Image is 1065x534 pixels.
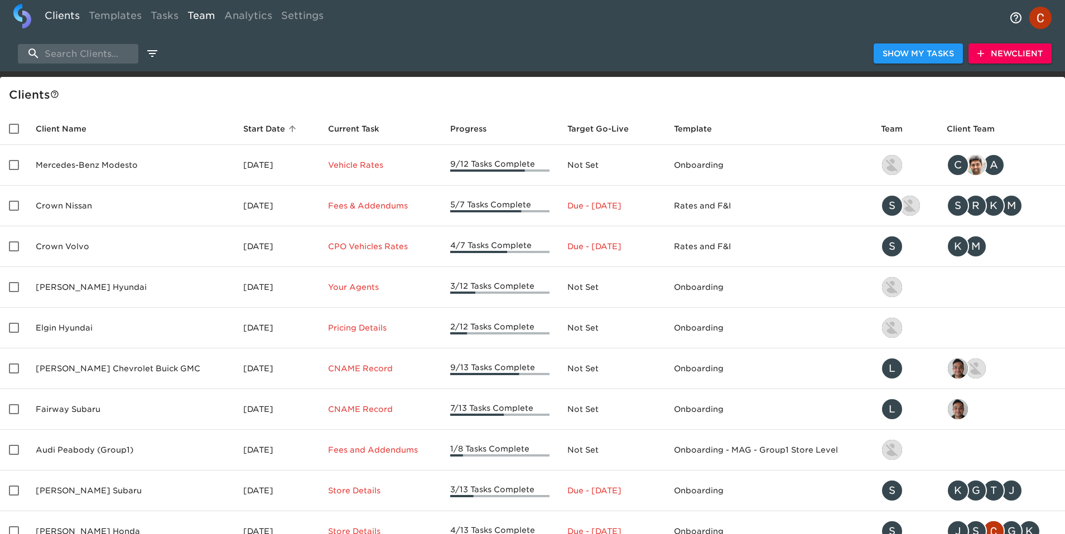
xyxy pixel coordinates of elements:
[27,470,234,511] td: [PERSON_NAME] Subaru
[441,186,558,226] td: 5/7 Tasks Complete
[900,196,920,216] img: austin@roadster.com
[234,267,319,308] td: [DATE]
[558,348,665,389] td: Not Set
[183,4,220,31] a: Team
[234,145,319,186] td: [DATE]
[881,398,929,420] div: leland@roadster.com
[881,357,929,380] div: leland@roadster.com
[328,444,433,455] p: Fees and Addendums
[1029,7,1052,29] img: Profile
[328,485,433,496] p: Store Details
[27,267,234,308] td: [PERSON_NAME] Hyundai
[882,155,902,175] img: kevin.lo@roadster.com
[674,122,726,135] span: Template
[665,308,872,348] td: Onboarding
[881,479,929,502] div: savannah@roadster.com
[441,267,558,308] td: 3/12 Tasks Complete
[665,470,872,511] td: Onboarding
[27,226,234,267] td: Crown Volvo
[968,43,1052,64] button: NewClient
[881,439,929,461] div: nikko.foster@roadster.com
[441,348,558,389] td: 9/13 Tasks Complete
[881,276,929,298] div: kevin.lo@roadster.com
[441,308,558,348] td: 2/12 Tasks Complete
[441,145,558,186] td: 9/12 Tasks Complete
[9,86,1061,104] div: Client s
[881,479,903,502] div: S
[143,44,162,63] button: edit
[234,186,319,226] td: [DATE]
[1000,195,1023,217] div: M
[947,195,1056,217] div: sparent@crowncars.com, rrobins@crowncars.com, kwilson@crowncars.com, mcooley@crowncars.com
[441,430,558,470] td: 1/8 Tasks Complete
[567,241,656,252] p: Due - [DATE]
[966,358,986,378] img: nikko.foster@roadster.com
[947,479,1056,502] div: kevin.mand@schomp.com, george.lawton@schomp.com, tj.joyce@schomp.com, james.kurtenbach@schomp.com
[882,318,902,338] img: kevin.lo@roadster.com
[947,479,969,502] div: K
[665,430,872,470] td: Onboarding - MAG - Group1 Store Level
[982,154,1005,176] div: A
[947,122,1009,135] span: Client Team
[567,485,656,496] p: Due - [DATE]
[567,122,629,135] span: Calculated based on the start date and the duration of all Tasks contained in this Hub.
[567,122,643,135] span: Target Go-Live
[558,145,665,186] td: Not Set
[234,226,319,267] td: [DATE]
[881,357,903,380] div: L
[27,389,234,430] td: Fairway Subaru
[665,145,872,186] td: Onboarding
[982,479,1005,502] div: T
[1003,4,1029,31] button: notifications
[665,226,872,267] td: Rates and F&I
[882,277,902,297] img: kevin.lo@roadster.com
[881,195,903,217] div: S
[328,322,433,333] p: Pricing Details
[234,470,319,511] td: [DATE]
[965,235,987,258] div: M
[234,389,319,430] td: [DATE]
[328,122,394,135] span: Current Task
[328,122,379,135] span: This is the next Task in this Hub that should be completed
[881,235,903,258] div: S
[948,358,968,378] img: sai@simplemnt.com
[50,90,59,99] svg: This is a list of all of your clients and clients shared with you
[881,235,929,258] div: savannah@roadster.com
[882,440,902,460] img: nikko.foster@roadster.com
[146,4,183,31] a: Tasks
[441,470,558,511] td: 3/13 Tasks Complete
[328,404,433,415] p: CNAME Record
[947,235,1056,258] div: kwilson@crowncars.com, mcooley@crowncars.com
[328,281,433,293] p: Your Agents
[1000,479,1023,502] div: J
[881,317,929,339] div: kevin.lo@roadster.com
[328,159,433,171] p: Vehicle Rates
[220,4,277,31] a: Analytics
[558,389,665,430] td: Not Set
[27,430,234,470] td: Audi Peabody (Group1)
[965,195,987,217] div: R
[665,267,872,308] td: Onboarding
[567,200,656,211] p: Due - [DATE]
[27,145,234,186] td: Mercedes-Benz Modesto
[947,154,969,176] div: C
[947,357,1056,380] div: sai@simplemnt.com, nikko.foster@roadster.com
[36,122,101,135] span: Client Name
[328,200,433,211] p: Fees & Addendums
[27,308,234,348] td: Elgin Hyundai
[441,226,558,267] td: 4/7 Tasks Complete
[277,4,328,31] a: Settings
[665,186,872,226] td: Rates and F&I
[947,154,1056,176] div: clayton.mandel@roadster.com, sandeep@simplemnt.com, angelique.nurse@roadster.com
[234,348,319,389] td: [DATE]
[947,235,969,258] div: K
[328,241,433,252] p: CPO Vehicles Rates
[881,122,917,135] span: Team
[883,47,954,61] span: Show My Tasks
[948,399,968,419] img: sai@simplemnt.com
[13,4,31,28] img: logo
[982,195,1005,217] div: K
[977,47,1043,61] span: New Client
[966,155,986,175] img: sandeep@simplemnt.com
[441,389,558,430] td: 7/13 Tasks Complete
